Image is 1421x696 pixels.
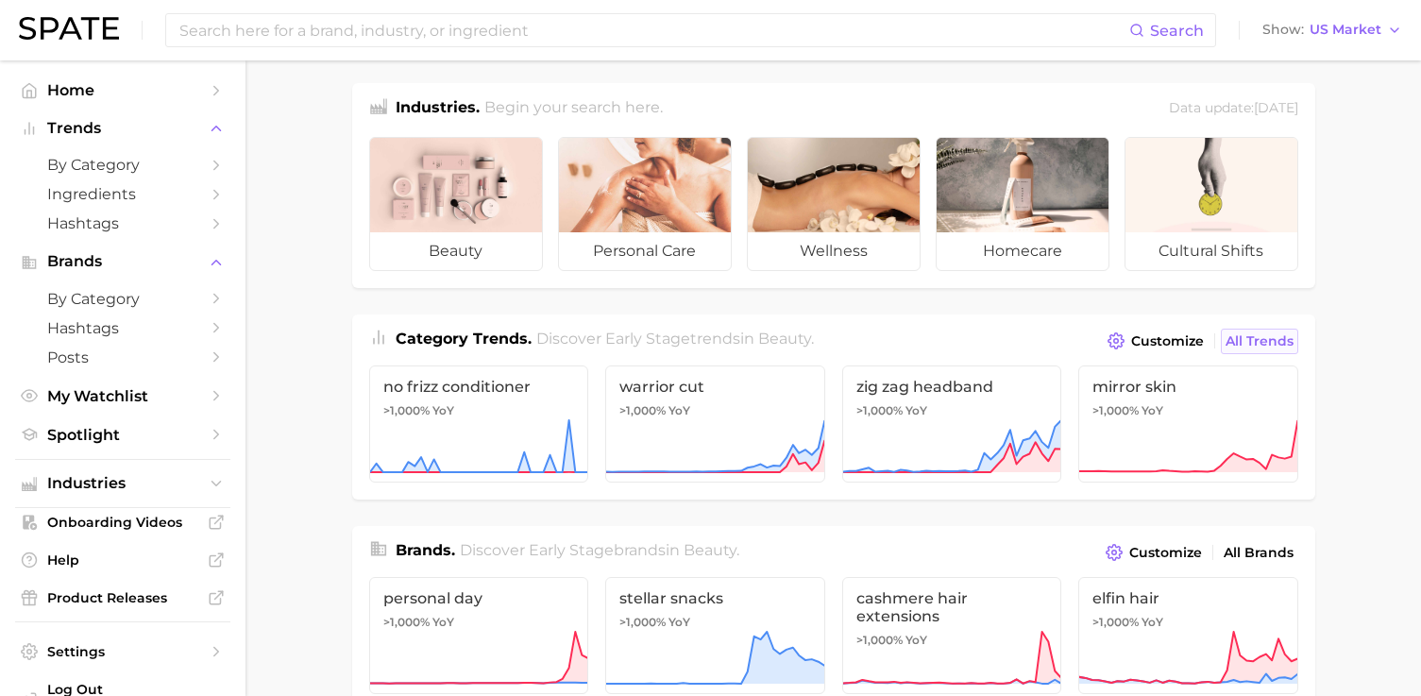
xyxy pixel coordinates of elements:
[15,343,230,372] a: Posts
[1092,615,1139,629] span: >1,000%
[605,365,825,483] a: warrior cut>1,000% YoY
[1219,540,1298,566] a: All Brands
[432,615,454,630] span: YoY
[47,589,198,606] span: Product Releases
[47,319,198,337] span: Hashtags
[536,330,814,348] span: Discover Early Stage trends in .
[47,387,198,405] span: My Watchlist
[19,17,119,40] img: SPATE
[15,247,230,276] button: Brands
[47,253,198,270] span: Brands
[1224,545,1294,561] span: All Brands
[383,615,430,629] span: >1,000%
[15,314,230,343] a: Hashtags
[47,120,198,137] span: Trends
[15,179,230,209] a: Ingredients
[1221,329,1298,354] a: All Trends
[15,637,230,666] a: Settings
[47,426,198,444] span: Spotlight
[15,114,230,143] button: Trends
[1150,22,1204,40] span: Search
[383,403,430,417] span: >1,000%
[47,643,198,660] span: Settings
[396,330,532,348] span: Category Trends .
[559,232,731,270] span: personal care
[856,589,1048,625] span: cashmere hair extensions
[1258,18,1407,42] button: ShowUS Market
[1169,96,1298,122] div: Data update: [DATE]
[668,615,690,630] span: YoY
[668,403,690,418] span: YoY
[747,137,921,271] a: wellness
[396,96,480,122] h1: Industries.
[370,232,542,270] span: beauty
[905,403,927,418] span: YoY
[15,508,230,536] a: Onboarding Videos
[1092,589,1284,607] span: elfin hair
[396,541,455,559] span: Brands .
[684,541,736,559] span: beauty
[1262,25,1304,35] span: Show
[1092,378,1284,396] span: mirror skin
[1226,333,1294,349] span: All Trends
[619,615,666,629] span: >1,000%
[15,209,230,238] a: Hashtags
[758,330,811,348] span: beauty
[15,420,230,450] a: Spotlight
[842,577,1062,694] a: cashmere hair extensions>1,000% YoY
[619,589,811,607] span: stellar snacks
[1131,333,1204,349] span: Customize
[15,546,230,574] a: Help
[369,365,589,483] a: no frizz conditioner>1,000% YoY
[47,185,198,203] span: Ingredients
[383,589,575,607] span: personal day
[47,475,198,492] span: Industries
[178,14,1129,46] input: Search here for a brand, industry, or ingredient
[369,577,589,694] a: personal day>1,000% YoY
[748,232,920,270] span: wellness
[484,96,663,122] h2: Begin your search here.
[1101,539,1206,566] button: Customize
[432,403,454,418] span: YoY
[558,137,732,271] a: personal care
[15,76,230,105] a: Home
[856,378,1048,396] span: zig zag headband
[1142,615,1163,630] span: YoY
[1125,232,1297,270] span: cultural shifts
[856,633,903,647] span: >1,000%
[605,577,825,694] a: stellar snacks>1,000% YoY
[47,156,198,174] span: by Category
[47,514,198,531] span: Onboarding Videos
[460,541,739,559] span: Discover Early Stage brands in .
[856,403,903,417] span: >1,000%
[47,214,198,232] span: Hashtags
[47,81,198,99] span: Home
[1092,403,1139,417] span: >1,000%
[1125,137,1298,271] a: cultural shifts
[15,584,230,612] a: Product Releases
[369,137,543,271] a: beauty
[47,290,198,308] span: by Category
[937,232,1108,270] span: homecare
[1310,25,1381,35] span: US Market
[619,403,666,417] span: >1,000%
[15,284,230,314] a: by Category
[1078,365,1298,483] a: mirror skin>1,000% YoY
[619,378,811,396] span: warrior cut
[47,348,198,366] span: Posts
[15,382,230,411] a: My Watchlist
[842,365,1062,483] a: zig zag headband>1,000% YoY
[47,552,198,569] span: Help
[1142,403,1163,418] span: YoY
[15,150,230,179] a: by Category
[905,633,927,648] span: YoY
[383,378,575,396] span: no frizz conditioner
[15,469,230,498] button: Industries
[936,137,1109,271] a: homecare
[1103,328,1208,354] button: Customize
[1078,577,1298,694] a: elfin hair>1,000% YoY
[1129,545,1202,561] span: Customize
